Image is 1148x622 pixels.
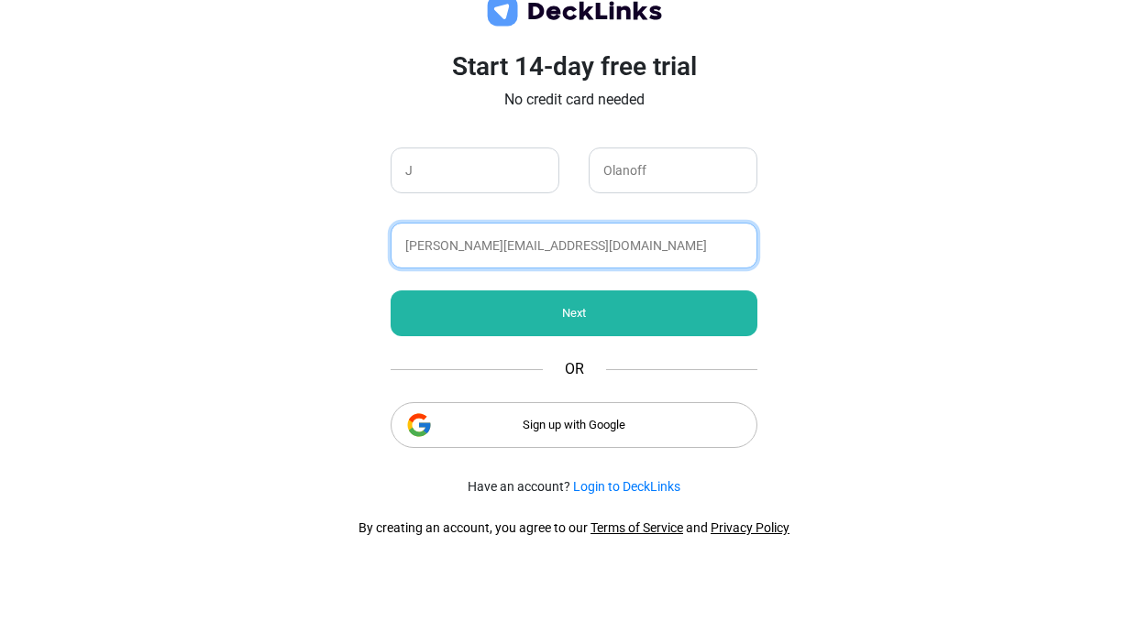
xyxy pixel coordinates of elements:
[468,477,680,497] small: Have an account?
[391,51,757,82] h3: Start 14-day free trial
[391,89,757,111] p: No credit card needed
[591,520,683,535] a: Terms of Service
[359,518,789,538] div: By creating an account, you agree to our and
[391,290,757,336] div: Next
[565,358,584,380] span: OR
[391,147,559,193] input: Enter your first name
[573,479,680,494] a: Login to DeckLinks
[391,223,757,268] input: Enter your email
[391,402,757,448] div: Sign up with Google
[711,520,789,535] a: Privacy Policy
[589,147,757,193] input: Enter your last name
